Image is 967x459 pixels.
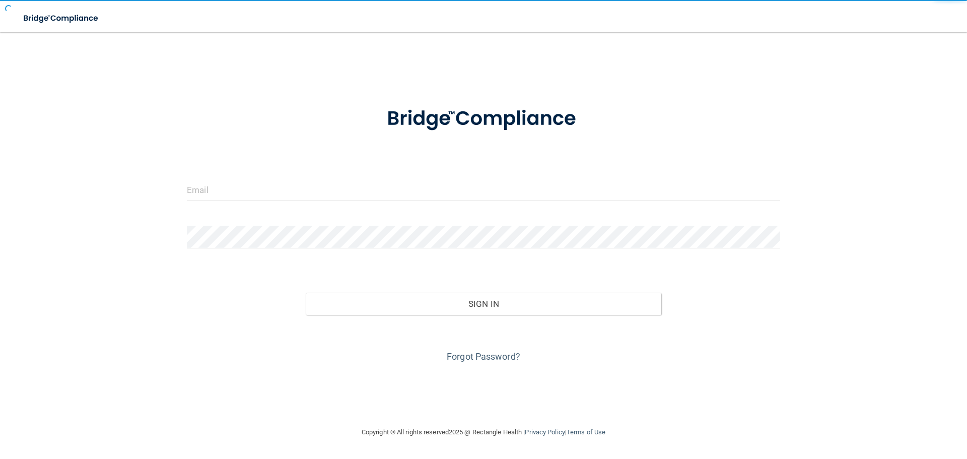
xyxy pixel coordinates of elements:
button: Sign In [306,293,662,315]
a: Terms of Use [567,428,605,436]
div: Copyright © All rights reserved 2025 @ Rectangle Health | | [300,416,667,448]
a: Forgot Password? [447,351,520,362]
input: Email [187,178,780,201]
img: bridge_compliance_login_screen.278c3ca4.svg [366,93,601,145]
img: bridge_compliance_login_screen.278c3ca4.svg [15,8,108,29]
a: Privacy Policy [525,428,565,436]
